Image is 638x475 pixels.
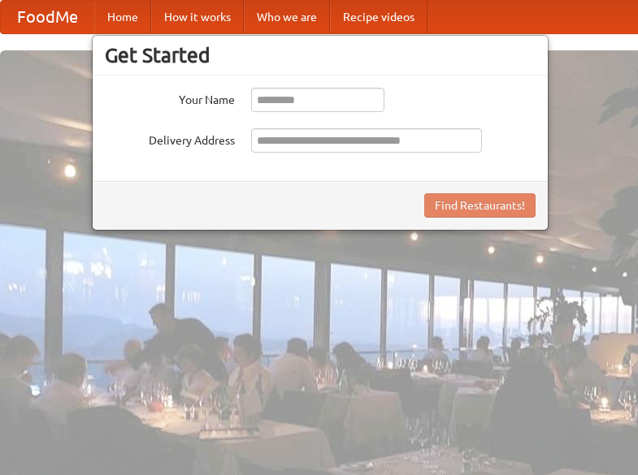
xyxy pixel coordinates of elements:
[105,128,235,149] label: Delivery Address
[244,1,330,33] a: Who we are
[105,88,235,108] label: Your Name
[424,193,536,218] button: Find Restaurants!
[105,43,536,67] h3: Get Started
[330,1,428,33] a: Recipe videos
[151,1,244,33] a: How it works
[1,1,94,33] a: FoodMe
[94,1,151,33] a: Home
